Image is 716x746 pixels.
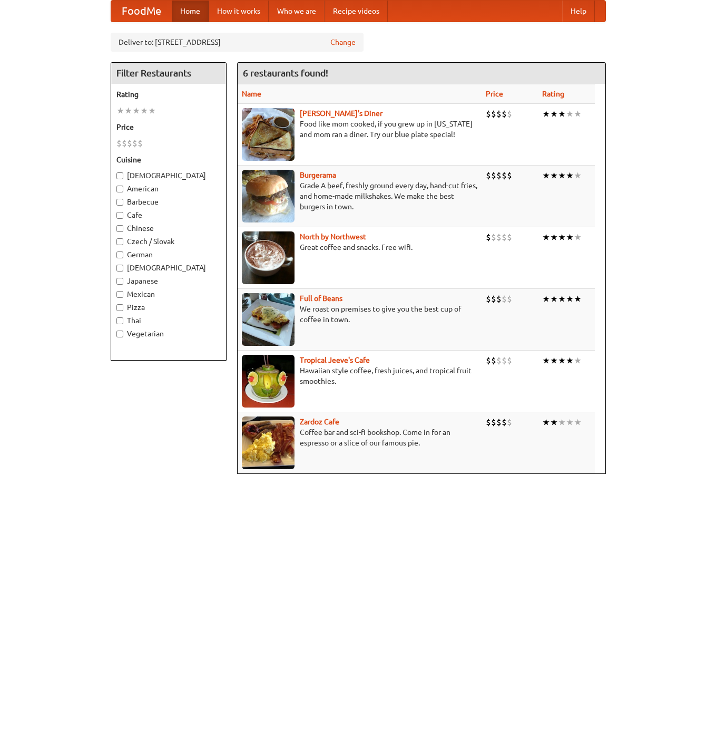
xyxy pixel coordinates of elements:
[116,154,221,165] h5: Cuisine
[507,293,512,305] li: $
[542,231,550,243] li: ★
[566,108,574,120] li: ★
[491,416,496,428] li: $
[116,304,123,311] input: Pizza
[116,172,123,179] input: [DEMOGRAPHIC_DATA]
[148,105,156,117] li: ★
[209,1,269,22] a: How it works
[242,180,477,212] p: Grade A beef, freshly ground every day, hand-cut fries, and home-made milkshakes. We make the bes...
[132,105,140,117] li: ★
[242,355,295,408] img: jeeves.jpg
[550,231,558,243] li: ★
[243,68,328,78] ng-pluralize: 6 restaurants found!
[502,416,507,428] li: $
[116,238,123,245] input: Czech / Slovak
[116,183,221,194] label: American
[116,328,221,339] label: Vegetarian
[116,225,123,232] input: Chinese
[300,109,382,118] a: [PERSON_NAME]'s Diner
[116,331,123,337] input: Vegetarian
[111,63,226,84] h4: Filter Restaurants
[116,251,123,258] input: German
[122,138,127,149] li: $
[486,170,491,181] li: $
[558,416,566,428] li: ★
[558,231,566,243] li: ★
[242,119,477,140] p: Food like mom cooked, if you grew up in [US_STATE] and mom ran a diner. Try our blue plate special!
[542,90,564,98] a: Rating
[574,170,582,181] li: ★
[496,108,502,120] li: $
[496,170,502,181] li: $
[542,170,550,181] li: ★
[566,231,574,243] li: ★
[116,315,221,326] label: Thai
[116,223,221,234] label: Chinese
[566,170,574,181] li: ★
[116,210,221,220] label: Cafe
[486,355,491,366] li: $
[242,90,261,98] a: Name
[550,170,558,181] li: ★
[300,232,366,241] a: North by Northwest
[502,108,507,120] li: $
[542,108,550,120] li: ★
[172,1,209,22] a: Home
[550,293,558,305] li: ★
[574,108,582,120] li: ★
[116,263,221,273] label: [DEMOGRAPHIC_DATA]
[491,355,496,366] li: $
[116,236,221,247] label: Czech / Slovak
[116,317,123,324] input: Thai
[116,138,122,149] li: $
[491,108,496,120] li: $
[550,355,558,366] li: ★
[242,170,295,222] img: burgerama.jpg
[558,108,566,120] li: ★
[111,33,364,52] div: Deliver to: [STREET_ADDRESS]
[132,138,138,149] li: $
[502,293,507,305] li: $
[550,416,558,428] li: ★
[491,231,496,243] li: $
[300,294,342,303] a: Full of Beans
[242,304,477,325] p: We roast on premises to give you the best cup of coffee in town.
[140,105,148,117] li: ★
[116,199,123,206] input: Barbecue
[507,170,512,181] li: $
[562,1,595,22] a: Help
[116,302,221,313] label: Pizza
[491,293,496,305] li: $
[486,90,503,98] a: Price
[325,1,388,22] a: Recipe videos
[566,416,574,428] li: ★
[111,1,172,22] a: FoodMe
[300,356,370,364] a: Tropical Jeeve's Cafe
[242,242,477,253] p: Great coffee and snacks. Free wifi.
[566,293,574,305] li: ★
[124,105,132,117] li: ★
[116,105,124,117] li: ★
[558,355,566,366] li: ★
[116,212,123,219] input: Cafe
[116,278,123,285] input: Japanese
[242,231,295,284] img: north.jpg
[242,427,477,448] p: Coffee bar and sci-fi bookshop. Come in for an espresso or a slice of our famous pie.
[486,231,491,243] li: $
[138,138,143,149] li: $
[496,293,502,305] li: $
[486,108,491,120] li: $
[300,171,336,179] a: Burgerama
[502,355,507,366] li: $
[542,293,550,305] li: ★
[496,231,502,243] li: $
[116,197,221,207] label: Barbecue
[574,231,582,243] li: ★
[550,108,558,120] li: ★
[116,289,221,299] label: Mexican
